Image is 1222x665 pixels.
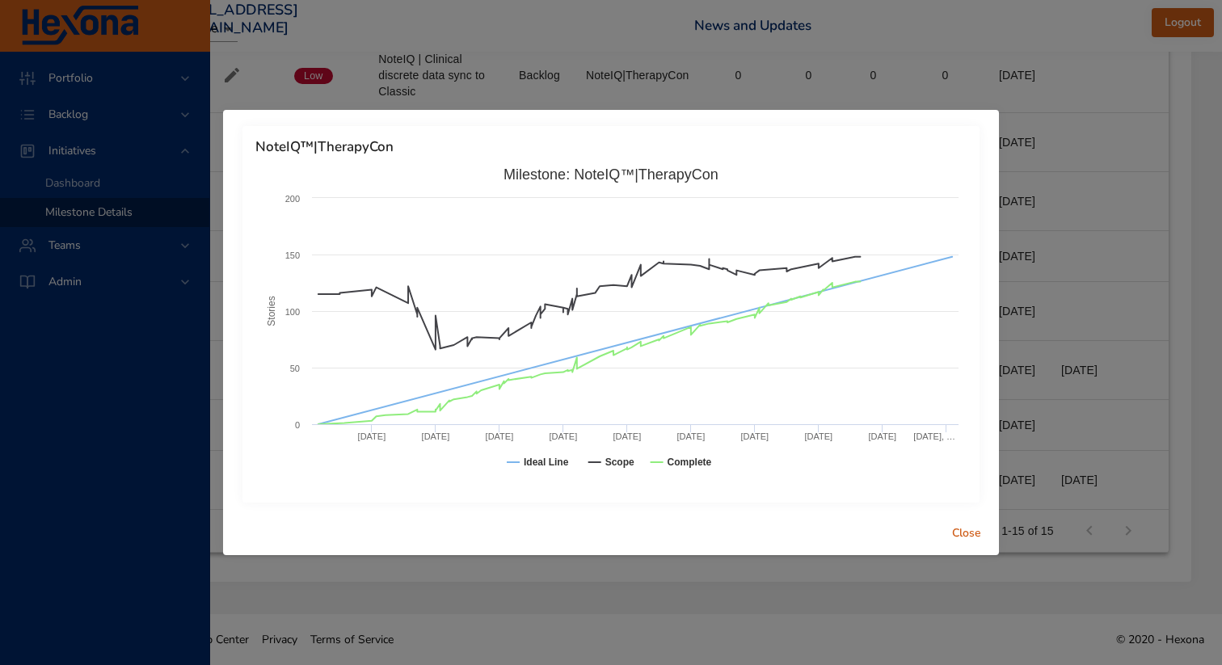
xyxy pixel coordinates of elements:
[550,431,578,441] text: [DATE]
[266,297,277,326] text: Stories
[255,139,967,155] h6: NoteIQ™|TherapyCon
[285,307,300,317] text: 100
[869,431,897,441] text: [DATE]
[486,431,514,441] text: [DATE]
[741,431,769,441] text: [DATE]
[504,166,718,183] text: Milestone: NoteIQ™|TherapyCon
[947,524,986,544] span: Close
[677,431,706,441] text: [DATE]
[285,194,300,204] text: 200
[358,431,386,441] text: [DATE]
[805,431,833,441] text: [DATE]
[941,519,992,549] button: Close
[285,250,300,260] text: 150
[605,457,634,468] text: Scope
[290,364,300,373] text: 50
[668,457,712,468] text: Complete
[524,457,569,468] text: Ideal Line
[422,431,450,441] text: [DATE]
[613,431,642,441] text: [DATE]
[295,420,300,430] text: 0
[913,431,955,441] text: [DATE], …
